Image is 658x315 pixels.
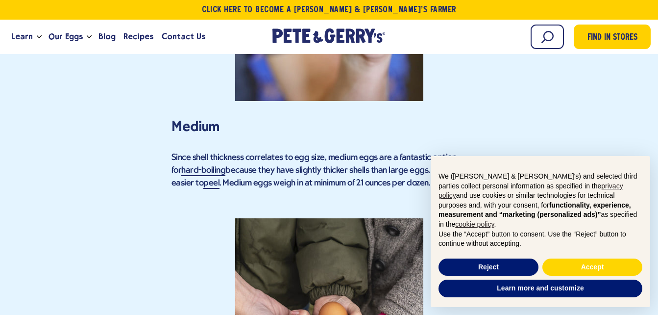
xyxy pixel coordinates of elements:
a: Contact Us [158,24,209,50]
span: Recipes [123,30,153,43]
a: Recipes [120,24,157,50]
span: Contact Us [162,30,205,43]
button: Accept [542,259,642,276]
a: peel [203,179,219,189]
button: Reject [439,259,538,276]
button: Learn more and customize [439,280,642,297]
div: Since shell thickness correlates to egg size, medium eggs are a fantastic option for because they... [171,152,487,204]
h3: Medium [171,116,487,137]
a: hard-boiling [181,166,225,176]
a: Learn [7,24,37,50]
span: Find in Stores [587,31,637,45]
button: Open the dropdown menu for Learn [37,35,42,39]
a: Blog [95,24,120,50]
a: cookie policy [455,220,494,228]
button: Open the dropdown menu for Our Eggs [87,35,92,39]
span: Learn [11,30,33,43]
p: Use the “Accept” button to consent. Use the “Reject” button to continue without accepting. [439,230,642,249]
input: Search [531,25,564,49]
span: Our Eggs [49,30,83,43]
p: We ([PERSON_NAME] & [PERSON_NAME]'s) and selected third parties collect personal information as s... [439,172,642,230]
a: Find in Stores [574,25,651,49]
a: Our Eggs [45,24,87,50]
span: Blog [98,30,116,43]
